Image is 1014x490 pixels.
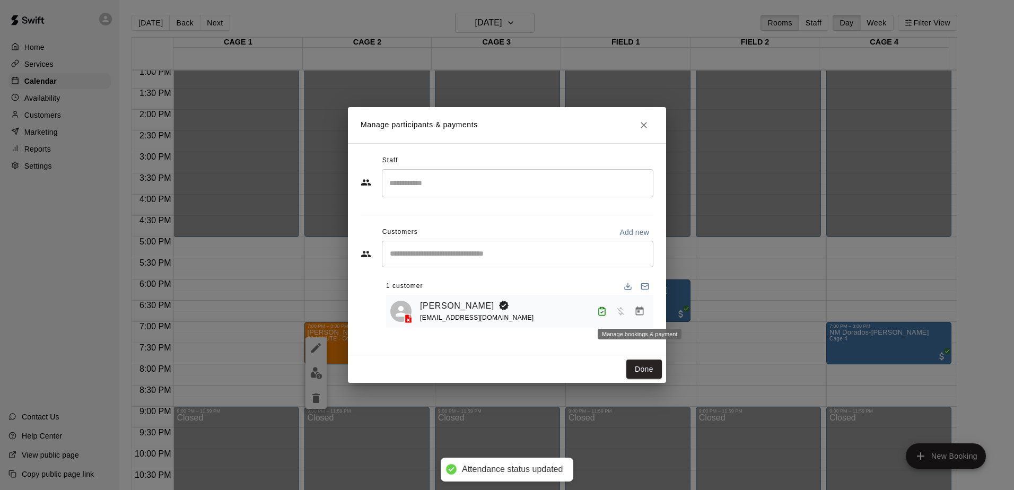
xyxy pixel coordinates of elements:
button: Done [626,360,662,379]
svg: Customers [361,249,371,259]
a: [PERSON_NAME] [420,299,494,313]
span: Has not paid [611,306,630,315]
div: Attendance status updated [462,464,563,475]
div: Start typing to search customers... [382,241,653,267]
button: Download list [619,278,636,295]
p: Manage participants & payments [361,119,478,130]
span: 1 customer [386,278,423,295]
div: Manage bookings & payment [598,329,681,339]
span: Customers [382,224,418,241]
div: Search staff [382,169,653,197]
p: Add new [619,227,649,238]
button: Manage bookings & payment [630,302,649,321]
button: Add new [615,224,653,241]
svg: Booking Owner [499,300,509,311]
button: Close [634,116,653,135]
button: Attended [593,302,611,320]
span: [EMAIL_ADDRESS][DOMAIN_NAME] [420,314,534,321]
button: Email participants [636,278,653,295]
div: Viviana Loya [390,301,412,322]
svg: Staff [361,177,371,188]
span: Staff [382,152,398,169]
